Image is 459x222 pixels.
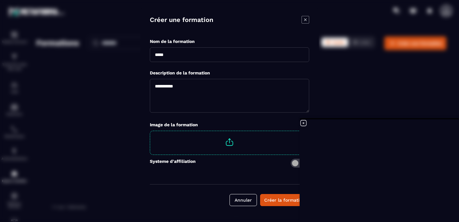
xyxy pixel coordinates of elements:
[150,159,196,168] label: Systeme d'affiliation
[150,39,195,44] label: Nom de la formation
[150,122,198,127] label: Image de la formation
[229,194,257,206] button: Annuler
[150,70,210,75] label: Description de la formation
[264,197,305,203] div: Créer la formation
[260,194,309,206] button: Créer la formation
[150,16,213,25] h4: Créer une formation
